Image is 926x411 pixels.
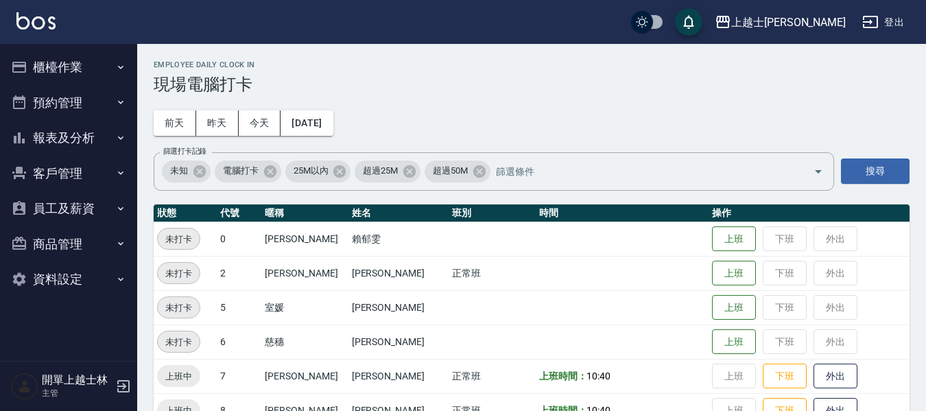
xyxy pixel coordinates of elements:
[261,359,348,393] td: [PERSON_NAME]
[285,161,351,183] div: 25M以內
[239,110,281,136] button: 今天
[158,335,200,349] span: 未打卡
[217,290,261,325] td: 5
[162,164,196,178] span: 未知
[731,14,846,31] div: 上越士[PERSON_NAME]
[154,75,910,94] h3: 現場電腦打卡
[285,164,337,178] span: 25M以內
[215,161,281,183] div: 電腦打卡
[449,359,535,393] td: 正常班
[42,387,112,399] p: 主管
[154,110,196,136] button: 前天
[449,256,535,290] td: 正常班
[348,204,449,222] th: 姓名
[841,158,910,184] button: 搜尋
[536,204,709,222] th: 時間
[449,204,535,222] th: 班別
[261,290,348,325] td: 室媛
[217,204,261,222] th: 代號
[261,204,348,222] th: 暱稱
[217,222,261,256] td: 0
[261,325,348,359] td: 慈穗
[217,359,261,393] td: 7
[154,204,217,222] th: 狀態
[162,161,211,183] div: 未知
[709,204,910,222] th: 操作
[163,146,206,156] label: 篩選打卡記錄
[261,222,348,256] td: [PERSON_NAME]
[763,364,807,389] button: 下班
[807,161,829,183] button: Open
[712,261,756,286] button: 上班
[348,222,449,256] td: 賴郁雯
[261,256,348,290] td: [PERSON_NAME]
[217,325,261,359] td: 6
[217,256,261,290] td: 2
[215,164,267,178] span: 電腦打卡
[11,373,38,400] img: Person
[5,49,132,85] button: 櫃檯作業
[492,159,790,183] input: 篩選條件
[355,164,406,178] span: 超過25M
[425,164,476,178] span: 超過50M
[5,120,132,156] button: 報表及分析
[42,373,112,387] h5: 開單上越士林
[348,325,449,359] td: [PERSON_NAME]
[5,191,132,226] button: 員工及薪資
[675,8,702,36] button: save
[16,12,56,30] img: Logo
[539,371,587,381] b: 上班時間：
[586,371,610,381] span: 10:40
[158,266,200,281] span: 未打卡
[154,60,910,69] h2: Employee Daily Clock In
[5,156,132,191] button: 客戶管理
[814,364,857,389] button: 外出
[5,261,132,297] button: 資料設定
[712,329,756,355] button: 上班
[281,110,333,136] button: [DATE]
[158,301,200,315] span: 未打卡
[157,369,200,384] span: 上班中
[425,161,490,183] div: 超過50M
[355,161,420,183] div: 超過25M
[348,290,449,325] td: [PERSON_NAME]
[196,110,239,136] button: 昨天
[348,359,449,393] td: [PERSON_NAME]
[158,232,200,246] span: 未打卡
[709,8,851,36] button: 上越士[PERSON_NAME]
[712,226,756,252] button: 上班
[712,295,756,320] button: 上班
[348,256,449,290] td: [PERSON_NAME]
[5,85,132,121] button: 預約管理
[5,226,132,262] button: 商品管理
[857,10,910,35] button: 登出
